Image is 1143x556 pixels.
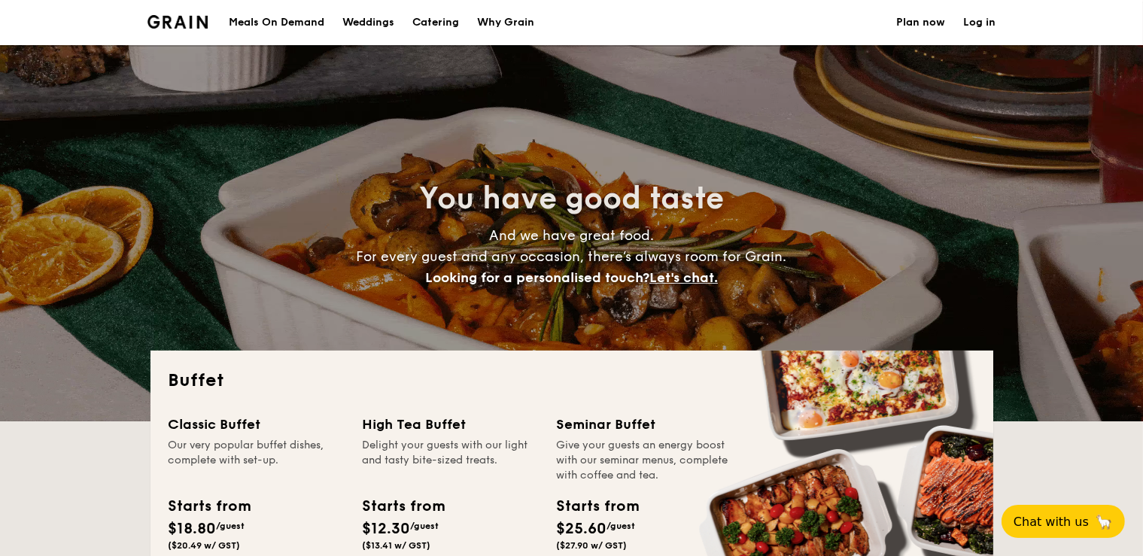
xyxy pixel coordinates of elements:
[169,438,345,483] div: Our very popular buffet dishes, complete with set-up.
[557,414,733,435] div: Seminar Buffet
[557,540,628,551] span: ($27.90 w/ GST)
[147,15,208,29] a: Logotype
[607,521,636,531] span: /guest
[419,181,724,217] span: You have good taste
[557,438,733,483] div: Give your guests an energy boost with our seminar menus, complete with coffee and tea.
[363,520,411,538] span: $12.30
[649,269,718,286] span: Let's chat.
[357,227,787,286] span: And we have great food. For every guest and any occasion, there’s always room for Grain.
[169,414,345,435] div: Classic Buffet
[169,369,975,393] h2: Buffet
[557,495,639,518] div: Starts from
[363,438,539,483] div: Delight your guests with our light and tasty bite-sized treats.
[1095,513,1113,530] span: 🦙
[425,269,649,286] span: Looking for a personalised touch?
[363,414,539,435] div: High Tea Buffet
[217,521,245,531] span: /guest
[169,495,251,518] div: Starts from
[411,521,439,531] span: /guest
[1002,505,1125,538] button: Chat with us🦙
[169,520,217,538] span: $18.80
[147,15,208,29] img: Grain
[363,540,431,551] span: ($13.41 w/ GST)
[169,540,241,551] span: ($20.49 w/ GST)
[1014,515,1089,529] span: Chat with us
[557,520,607,538] span: $25.60
[363,495,445,518] div: Starts from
